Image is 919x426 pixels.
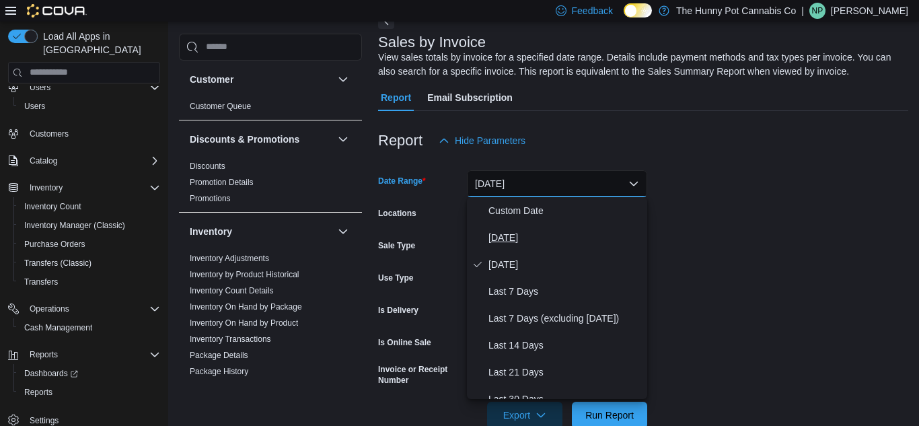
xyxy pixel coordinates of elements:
[24,368,78,379] span: Dashboards
[19,217,131,234] a: Inventory Manager (Classic)
[190,178,254,187] a: Promotion Details
[190,254,269,263] a: Inventory Adjustments
[190,269,299,280] span: Inventory by Product Historical
[378,50,902,79] div: View sales totals by invoice for a specified date range. Details include payment methods and tax ...
[3,78,166,97] button: Users
[3,345,166,364] button: Reports
[190,318,298,328] a: Inventory On Hand by Product
[3,151,166,170] button: Catalog
[13,197,166,216] button: Inventory Count
[19,236,160,252] span: Purchase Orders
[427,84,513,111] span: Email Subscription
[30,129,69,139] span: Customers
[488,310,642,326] span: Last 7 Days (excluding [DATE])
[24,180,160,196] span: Inventory
[24,125,160,142] span: Customers
[190,225,332,238] button: Inventory
[13,235,166,254] button: Purchase Orders
[378,208,416,219] label: Locations
[19,365,160,382] span: Dashboards
[801,3,804,19] p: |
[335,131,351,147] button: Discounts & Promotions
[13,364,166,383] a: Dashboards
[24,79,160,96] span: Users
[378,364,462,386] label: Invoice or Receipt Number
[19,365,83,382] a: Dashboards
[24,101,45,112] span: Users
[24,220,125,231] span: Inventory Manager (Classic)
[30,304,69,314] span: Operations
[24,153,160,169] span: Catalog
[24,180,68,196] button: Inventory
[19,255,97,271] a: Transfers (Classic)
[19,384,160,400] span: Reports
[812,3,823,19] span: NP
[19,320,160,336] span: Cash Management
[190,193,231,204] span: Promotions
[24,79,56,96] button: Users
[488,256,642,273] span: [DATE]
[190,334,271,344] a: Inventory Transactions
[190,367,248,376] a: Package History
[13,97,166,116] button: Users
[30,415,59,426] span: Settings
[831,3,908,19] p: [PERSON_NAME]
[13,318,166,337] button: Cash Management
[467,197,647,399] div: Select listbox
[190,285,274,296] span: Inventory Count Details
[24,126,74,142] a: Customers
[179,158,362,212] div: Discounts & Promotions
[190,270,299,279] a: Inventory by Product Historical
[19,217,160,234] span: Inventory Manager (Classic)
[24,277,58,287] span: Transfers
[190,301,302,312] span: Inventory On Hand by Package
[19,255,160,271] span: Transfers (Classic)
[13,254,166,273] button: Transfers (Classic)
[38,30,160,57] span: Load All Apps in [GEOGRAPHIC_DATA]
[624,3,652,17] input: Dark Mode
[488,283,642,299] span: Last 7 Days
[179,98,362,120] div: Customer
[488,229,642,246] span: [DATE]
[24,347,63,363] button: Reports
[19,199,160,215] span: Inventory Count
[190,253,269,264] span: Inventory Adjustments
[24,239,85,250] span: Purchase Orders
[19,274,160,290] span: Transfers
[488,203,642,219] span: Custom Date
[433,127,531,154] button: Hide Parameters
[190,133,332,146] button: Discounts & Promotions
[378,240,415,251] label: Sale Type
[378,133,422,149] h3: Report
[190,286,274,295] a: Inventory Count Details
[190,194,231,203] a: Promotions
[27,4,87,17] img: Cova
[3,124,166,143] button: Customers
[335,71,351,87] button: Customer
[19,199,87,215] a: Inventory Count
[30,182,63,193] span: Inventory
[809,3,825,19] div: Nick Parks
[19,384,58,400] a: Reports
[378,273,413,283] label: Use Type
[19,236,91,252] a: Purchase Orders
[585,409,634,422] span: Run Report
[3,299,166,318] button: Operations
[190,73,332,86] button: Customer
[24,153,63,169] button: Catalog
[381,84,411,111] span: Report
[13,273,166,291] button: Transfers
[19,98,160,114] span: Users
[190,133,299,146] h3: Discounts & Promotions
[378,176,426,186] label: Date Range
[676,3,796,19] p: The Hunny Pot Cannabis Co
[24,301,75,317] button: Operations
[190,366,248,377] span: Package History
[24,347,160,363] span: Reports
[30,82,50,93] span: Users
[24,387,52,398] span: Reports
[19,274,63,290] a: Transfers
[190,351,248,360] a: Package Details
